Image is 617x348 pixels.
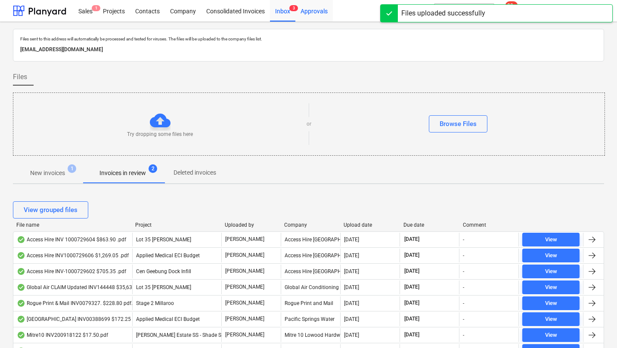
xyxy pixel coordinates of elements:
[13,72,27,82] span: Files
[13,92,605,156] div: Try dropping some files hereorBrowse Files
[281,249,340,262] div: Access Hire [GEOGRAPHIC_DATA]
[17,300,140,307] div: Rogue Print & Mail INV0079327. $228.80 pdf.pdf
[225,331,264,339] p: [PERSON_NAME]
[17,236,126,243] div: Access Hire INV 1000729604 $863.90 .pdf
[522,296,580,310] button: View
[17,332,108,339] div: Mitre10 INV200918122 $17.50.pdf
[17,316,141,323] div: [GEOGRAPHIC_DATA] INV00388699 $172.25 .pdf
[545,283,557,293] div: View
[545,235,557,245] div: View
[545,314,557,324] div: View
[344,316,359,322] div: [DATE]
[522,280,580,294] button: View
[403,299,420,307] span: [DATE]
[463,253,464,259] div: -
[403,315,420,323] span: [DATE]
[24,204,78,216] div: View grouped files
[149,164,157,173] span: 2
[17,268,25,275] div: OCR finished
[574,307,617,348] iframe: Chat Widget
[136,300,174,306] span: Stage 2 Millaroo
[401,8,485,18] div: Files uploaded successfully
[17,268,126,275] div: Access Hire INV-1000729602 $705.35 .pdf
[463,237,464,243] div: -
[225,299,264,307] p: [PERSON_NAME]
[136,316,200,322] span: Applied Medical ECI Budget
[281,312,340,326] div: Pacific Springs Water
[225,283,264,291] p: [PERSON_NAME]
[99,169,146,178] p: Invoices in review
[463,284,464,290] div: -
[522,233,580,246] button: View
[17,300,25,307] div: OCR finished
[463,300,464,306] div: -
[344,300,359,306] div: [DATE]
[344,332,359,338] div: [DATE]
[463,222,515,228] div: Comment
[225,236,264,243] p: [PERSON_NAME]
[281,296,340,310] div: Rogue Print and Mail
[17,332,25,339] div: OCR finished
[545,330,557,340] div: View
[403,283,420,291] span: [DATE]
[174,168,216,177] p: Deleted invoices
[17,252,129,259] div: Access Hire INV1000729606 $1,269.05 .pdf
[463,332,464,338] div: -
[281,233,340,246] div: Access Hire [GEOGRAPHIC_DATA]
[17,236,25,243] div: OCR finished
[225,252,264,259] p: [PERSON_NAME]
[403,252,420,259] span: [DATE]
[522,312,580,326] button: View
[17,284,152,291] div: Global Air CLAIM Updated INV144448 $35,630.10.pdf
[20,45,597,54] p: [EMAIL_ADDRESS][DOMAIN_NAME]
[16,222,128,228] div: File name
[127,131,193,138] p: Try dropping some files here
[225,315,264,323] p: [PERSON_NAME]
[522,328,580,342] button: View
[545,251,557,261] div: View
[17,252,25,259] div: OCR finished
[440,118,477,129] div: Browse Files
[522,265,580,278] button: View
[289,5,298,11] span: 3
[403,268,420,275] span: [DATE]
[344,268,359,274] div: [DATE]
[403,222,456,228] div: Due date
[344,222,396,228] div: Upload date
[522,249,580,262] button: View
[281,265,340,278] div: Access Hire [GEOGRAPHIC_DATA]
[545,267,557,277] div: View
[307,120,311,128] p: or
[136,253,200,259] span: Applied Medical ECI Budget
[281,280,340,294] div: Global Air Conditioning
[344,253,359,259] div: [DATE]
[545,299,557,308] div: View
[284,222,337,228] div: Company
[136,332,239,338] span: Patrick Estate SS - Shade Structure
[344,237,359,243] div: [DATE]
[225,268,264,275] p: [PERSON_NAME]
[68,164,76,173] span: 1
[281,328,340,342] div: Mitre 10 Lowood Hardware
[92,5,100,11] span: 1
[17,316,25,323] div: OCR finished
[30,169,65,178] p: New invoices
[429,115,487,132] button: Browse Files
[136,237,191,243] span: Lot 35 Griffin, Brendale
[463,316,464,322] div: -
[17,284,25,291] div: OCR finished
[136,268,191,274] span: Cen Geebung Dock Infill
[225,222,277,228] div: Uploaded by
[463,268,464,274] div: -
[13,201,88,219] button: View grouped files
[135,222,217,228] div: Project
[136,284,191,290] span: Lot 35 Griffin, Brendale
[403,331,420,339] span: [DATE]
[403,236,420,243] span: [DATE]
[344,284,359,290] div: [DATE]
[20,36,597,42] p: Files sent to this address will automatically be processed and tested for viruses. The files will...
